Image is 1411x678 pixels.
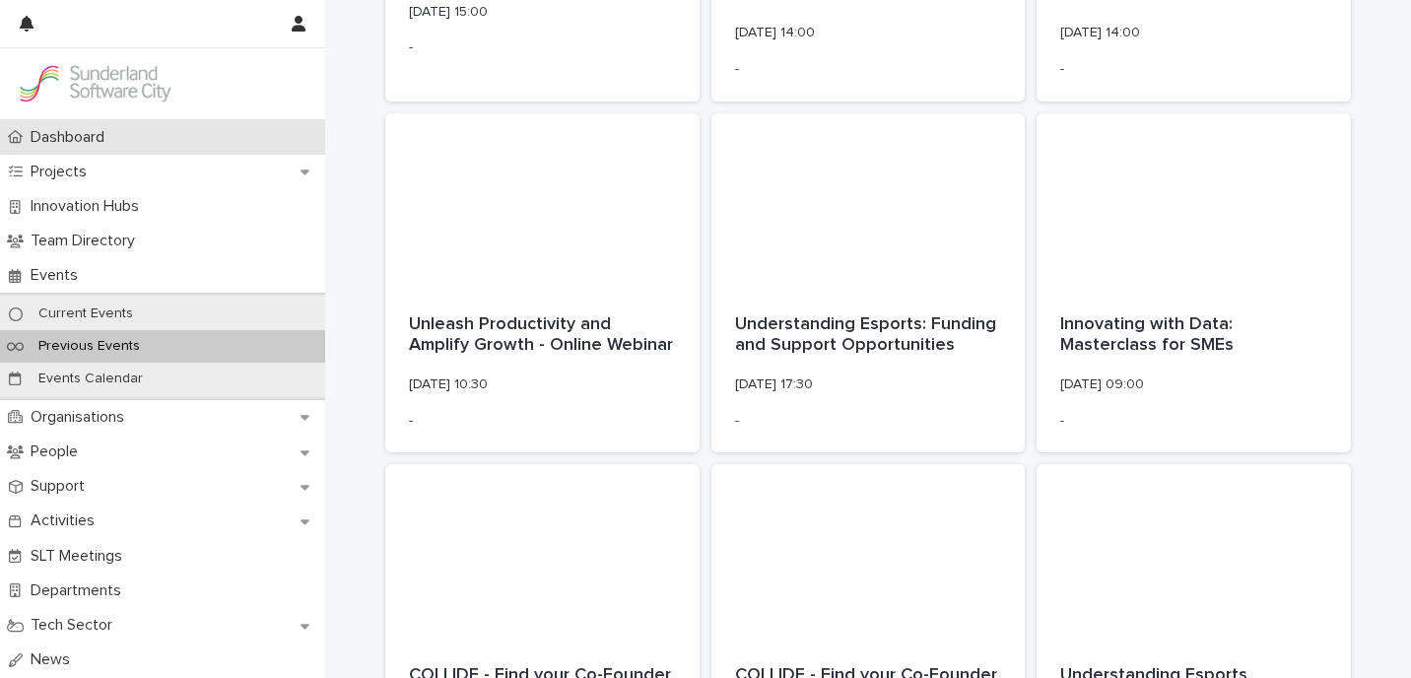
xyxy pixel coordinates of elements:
p: - [735,413,1002,430]
p: Projects [23,163,102,181]
p: - [1060,413,1327,430]
p: [DATE] 17:30 [735,376,1002,393]
p: Events Calendar [23,371,159,387]
p: - [409,39,676,56]
p: Tech Sector [23,616,128,635]
p: Team Directory [23,232,151,250]
p: News [23,650,86,669]
p: - [1060,61,1327,78]
p: People [23,442,94,461]
p: SLT Meetings [23,547,138,566]
p: Support [23,477,101,496]
a: Understanding Esports: Funding and Support Opportunities[DATE] 17:30- [711,113,1026,453]
a: Innovating with Data: Masterclass for SMEs[DATE] 09:00- [1037,113,1351,453]
p: Current Events [23,305,149,322]
p: Dashboard [23,128,120,147]
p: [DATE] 10:30 [409,376,676,393]
p: - [409,413,676,430]
p: Innovating with Data: Masterclass for SMEs [1060,314,1327,357]
p: - [735,61,1002,78]
p: Previous Events [23,338,156,355]
p: Innovation Hubs [23,197,155,216]
p: [DATE] 15:00 [409,4,676,21]
p: Understanding Esports: Funding and Support Opportunities [735,314,1002,357]
p: Departments [23,581,137,600]
p: [DATE] 09:00 [1060,376,1327,393]
p: Events [23,266,94,285]
p: Organisations [23,408,140,427]
p: Unleash Productivity and Amplify Growth - Online Webinar [409,314,676,357]
p: [DATE] 14:00 [1060,25,1327,41]
a: Unleash Productivity and Amplify Growth - Online Webinar[DATE] 10:30- [385,113,700,453]
img: Kay6KQejSz2FjblR6DWv [16,64,173,103]
p: Activities [23,511,110,530]
p: [DATE] 14:00 [735,25,1002,41]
